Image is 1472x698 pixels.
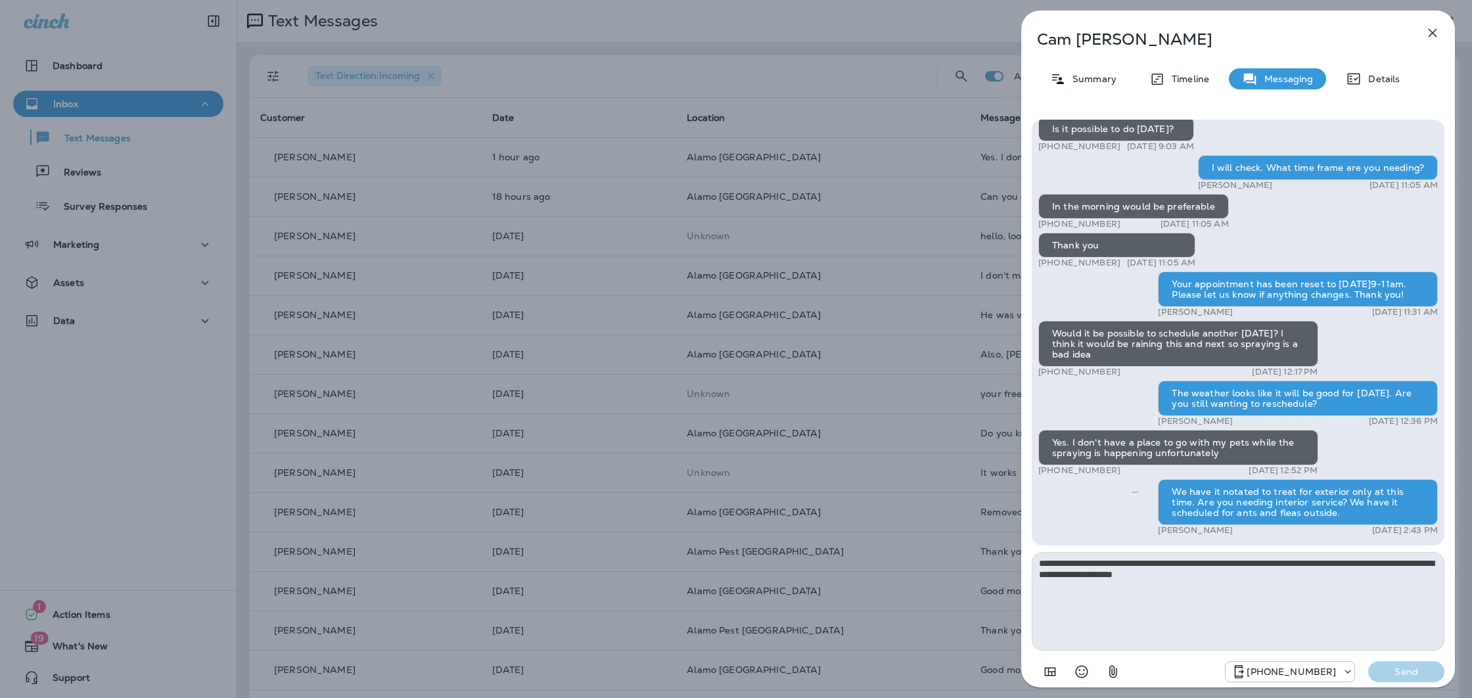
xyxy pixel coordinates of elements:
[1038,465,1120,476] p: [PHONE_NUMBER]
[1249,465,1318,476] p: [DATE] 12:52 PM
[1066,74,1116,84] p: Summary
[1038,430,1318,465] div: Yes. I don't have a place to go with my pets while the spraying is happening unfortunately
[1037,30,1396,49] p: Cam [PERSON_NAME]
[1198,155,1438,180] div: I will check. What time frame are you needing?
[1158,479,1438,525] div: We have it notated to treat for exterior only at this time. Are you needing interior service? We ...
[1247,666,1336,677] p: [PHONE_NUMBER]
[1362,74,1400,84] p: Details
[1038,258,1120,268] p: [PHONE_NUMBER]
[1127,258,1195,268] p: [DATE] 11:05 AM
[1038,194,1229,219] div: In the morning would be preferable
[1038,233,1195,258] div: Thank you
[1369,180,1438,191] p: [DATE] 11:05 AM
[1158,416,1233,427] p: [PERSON_NAME]
[1165,74,1209,84] p: Timeline
[1158,271,1438,307] div: Your appointment has been reset to [DATE]9-11am. Please let us know if anything changes. Thank you!
[1038,141,1120,152] p: [PHONE_NUMBER]
[1069,659,1095,685] button: Select an emoji
[1369,416,1438,427] p: [DATE] 12:36 PM
[1158,525,1233,536] p: [PERSON_NAME]
[1198,180,1273,191] p: [PERSON_NAME]
[1252,367,1318,377] p: [DATE] 12:17 PM
[1127,141,1194,152] p: [DATE] 9:03 AM
[1372,307,1438,317] p: [DATE] 11:31 AM
[1038,116,1194,141] div: Is it possible to do [DATE]?
[1037,659,1063,685] button: Add in a premade template
[1226,664,1354,680] div: +1 (817) 204-6820
[1132,485,1138,497] span: Sent
[1038,321,1318,367] div: Would it be possible to schedule another [DATE]? I think it would be raining this and next so spr...
[1258,74,1313,84] p: Messaging
[1158,307,1233,317] p: [PERSON_NAME]
[1158,381,1438,416] div: The weather looks like it will be good for [DATE]. Are you still wanting to reschedule?
[1038,219,1120,229] p: [PHONE_NUMBER]
[1038,367,1120,377] p: [PHONE_NUMBER]
[1372,525,1438,536] p: [DATE] 2:43 PM
[1161,219,1229,229] p: [DATE] 11:05 AM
